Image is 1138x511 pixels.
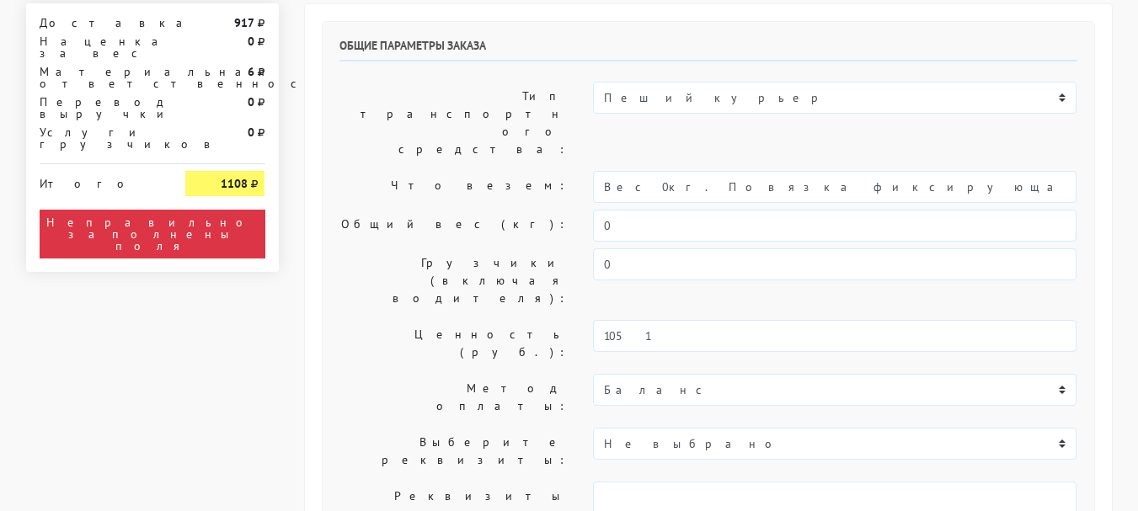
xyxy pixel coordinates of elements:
strong: 0 [248,34,254,49]
label: Грузчики (включая водителя): [327,248,581,313]
label: Что везем: [327,171,581,203]
strong: 0 [248,94,254,109]
h6: Общие параметры заказа [339,39,1077,61]
div: Неправильно заполнены поля [40,210,265,258]
div: Наценка за вес [27,35,174,59]
div: Материальная ответственность [27,66,174,89]
div: Доставка [27,17,174,29]
strong: 1108 [221,176,248,191]
strong: 0 [248,125,254,140]
div: Услуги грузчиков [27,126,174,150]
strong: 6 [248,64,254,79]
div: Итого [40,171,161,189]
strong: 917 [234,15,254,30]
label: Ценность (руб.): [327,320,581,367]
label: Метод оплаты: [327,374,581,421]
label: Выберите реквизиты: [327,428,581,475]
label: Общий вес (кг): [327,210,581,242]
label: Тип транспортного средства: [327,82,581,164]
div: Перевод выручки [27,96,174,120]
